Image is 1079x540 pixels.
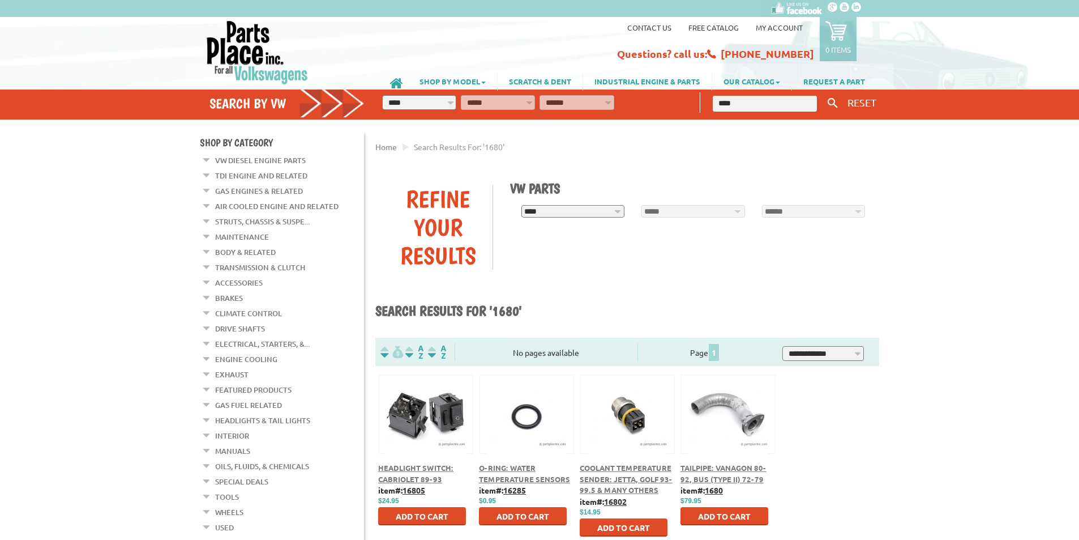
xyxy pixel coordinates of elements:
[847,96,876,108] span: RESET
[215,229,269,244] a: Maintenance
[215,291,243,305] a: Brakes
[824,94,841,113] button: Keyword Search
[604,496,627,507] u: 16802
[756,23,803,32] a: My Account
[378,463,453,484] a: Headlight Switch: Cabriolet 89-93
[712,71,791,91] a: OUR CATALOG
[820,17,857,61] a: 0 items
[215,184,303,198] a: Gas Engines & Related
[215,398,282,413] a: Gas Fuel Related
[215,382,292,397] a: Featured Products
[215,321,265,336] a: Drive Shafts
[414,142,504,152] span: Search results for: '1680'
[215,413,310,428] a: Headlights & Tail Lights
[580,518,667,537] button: Add to Cart
[680,485,723,495] b: item#:
[479,463,570,484] a: O-Ring: Water Temperature Sensors
[580,508,601,516] span: $14.95
[792,71,876,91] a: REQUEST A PART
[215,214,310,229] a: Struts, Chassis & Suspe...
[479,507,567,525] button: Add to Cart
[503,485,526,495] u: 16285
[384,185,493,270] div: Refine Your Results
[408,71,497,91] a: SHOP BY MODEL
[496,511,549,521] span: Add to Cart
[215,245,276,260] a: Body & Related
[200,137,364,148] h4: Shop By Category
[215,168,307,183] a: TDI Engine and Related
[215,520,234,535] a: Used
[378,497,399,505] span: $24.95
[215,444,250,458] a: Manuals
[215,199,339,214] a: Air Cooled Engine and Related
[455,347,637,359] div: No pages available
[510,180,871,197] h1: VW Parts
[375,303,879,321] h1: Search results for '1680'
[426,346,448,359] img: Sort by Sales Rank
[396,511,448,521] span: Add to Cart
[498,71,583,91] a: SCRATCH & DENT
[627,23,671,32] a: Contact us
[479,497,496,505] span: $0.95
[583,71,712,91] a: INDUSTRIAL ENGINE & PARTS
[688,23,739,32] a: Free Catalog
[403,485,425,495] u: 16805
[705,485,723,495] u: 1680
[215,153,306,168] a: VW Diesel Engine Parts
[403,346,426,359] img: Sort by Headline
[215,490,239,504] a: Tools
[215,275,263,290] a: Accessories
[680,507,768,525] button: Add to Cart
[375,142,397,152] a: Home
[215,459,309,474] a: Oils, Fluids, & Chemicals
[215,260,305,275] a: Transmission & Clutch
[378,485,425,495] b: item#:
[215,505,243,520] a: Wheels
[215,306,282,321] a: Climate Control
[580,496,627,507] b: item#:
[205,20,309,85] img: Parts Place Inc!
[215,474,268,489] a: Special Deals
[709,344,719,361] span: 1
[215,337,310,351] a: Electrical, Starters, &...
[215,367,249,382] a: Exhaust
[479,485,526,495] b: item#:
[825,45,851,54] p: 0 items
[637,343,772,361] div: Page
[580,463,673,495] a: Coolant Temperature Sender: Jetta, Golf 93-99.5 & Many Others
[843,94,881,110] button: RESET
[378,507,466,525] button: Add to Cart
[380,346,403,359] img: filterpricelow.svg
[215,428,249,443] a: Interior
[680,463,767,484] a: Tailpipe: Vanagon 80-92, Bus (Type II) 72-79
[597,522,650,533] span: Add to Cart
[680,497,701,505] span: $79.95
[209,95,365,112] h4: Search by VW
[698,511,751,521] span: Add to Cart
[215,352,277,367] a: Engine Cooling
